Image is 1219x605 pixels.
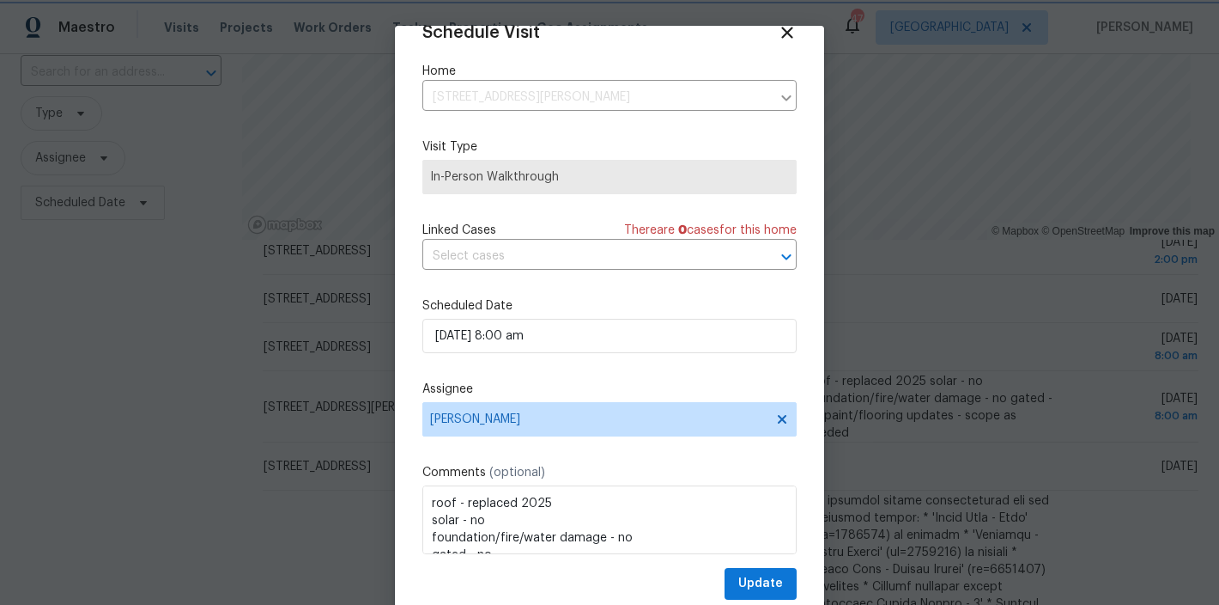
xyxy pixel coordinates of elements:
[430,168,789,186] span: In-Person Walkthrough
[774,245,798,269] button: Open
[422,486,797,554] textarea: roof - replaced 2025 solar - no foundation/fire/water damage - no gated - no paint/flooring updat...
[422,381,797,398] label: Assignee
[489,467,545,479] span: (optional)
[678,224,687,236] span: 0
[422,222,496,239] span: Linked Cases
[778,23,797,42] span: Close
[738,573,783,595] span: Update
[430,412,767,426] span: [PERSON_NAME]
[422,464,797,481] label: Comments
[422,84,771,111] input: Enter in an address
[422,138,797,156] label: Visit Type
[422,243,749,270] input: Select cases
[422,319,797,353] input: M/D/YYYY
[422,24,540,41] span: Schedule Visit
[422,297,797,315] label: Scheduled Date
[624,222,797,239] span: There are case s for this home
[422,63,797,80] label: Home
[725,568,797,600] button: Update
